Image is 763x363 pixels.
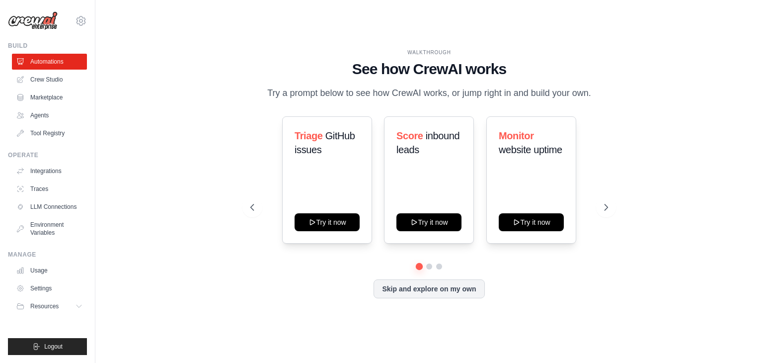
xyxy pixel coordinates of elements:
[8,11,58,30] img: Logo
[12,217,87,241] a: Environment Variables
[295,130,323,141] span: Triage
[499,144,562,155] span: website uptime
[713,315,763,363] iframe: Chat Widget
[12,298,87,314] button: Resources
[262,86,596,100] p: Try a prompt below to see how CrewAI works, or jump right in and build your own.
[30,302,59,310] span: Resources
[12,107,87,123] a: Agents
[12,54,87,70] a: Automations
[12,90,87,105] a: Marketplace
[12,199,87,215] a: LLM Connections
[295,130,355,155] span: GitHub issues
[396,130,423,141] span: Score
[12,125,87,141] a: Tool Registry
[12,280,87,296] a: Settings
[396,130,459,155] span: inbound leads
[250,60,608,78] h1: See how CrewAI works
[12,263,87,278] a: Usage
[12,163,87,179] a: Integrations
[8,151,87,159] div: Operate
[12,181,87,197] a: Traces
[8,338,87,355] button: Logout
[295,213,360,231] button: Try it now
[499,213,564,231] button: Try it now
[8,251,87,259] div: Manage
[12,72,87,88] a: Crew Studio
[44,343,63,351] span: Logout
[499,130,534,141] span: Monitor
[374,279,484,298] button: Skip and explore on my own
[8,42,87,50] div: Build
[396,213,461,231] button: Try it now
[250,49,608,56] div: WALKTHROUGH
